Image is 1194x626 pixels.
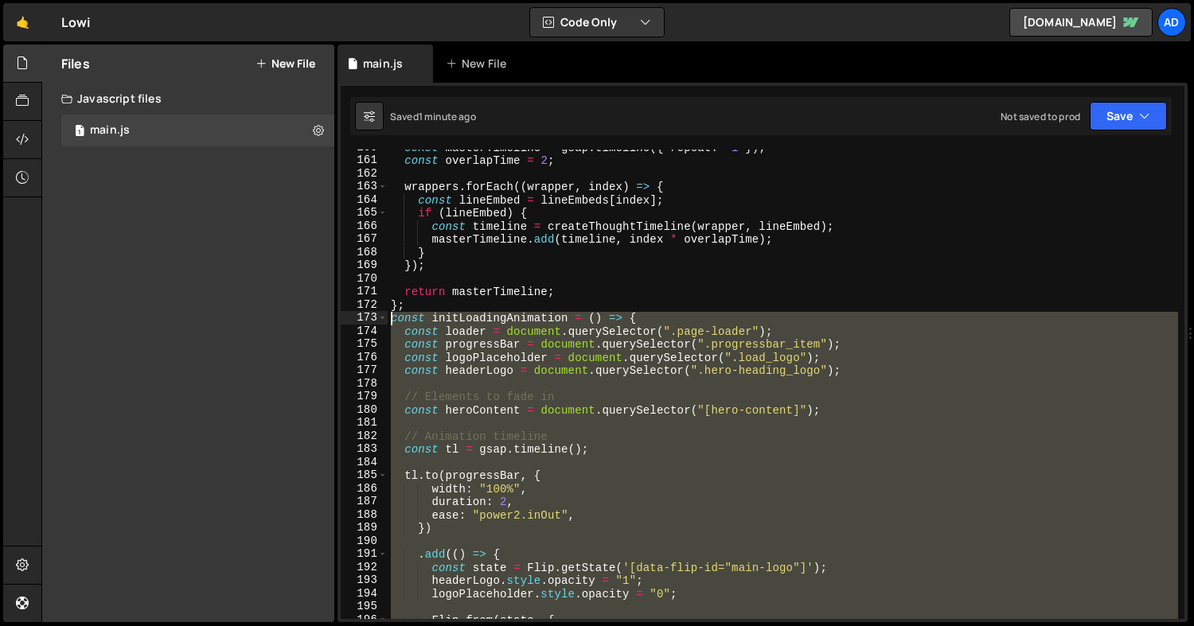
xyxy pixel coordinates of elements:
[341,600,388,613] div: 195
[1090,102,1167,130] button: Save
[341,547,388,561] div: 191
[75,126,84,138] span: 1
[61,115,334,146] div: 17330/48110.js
[341,508,388,522] div: 188
[341,482,388,496] div: 186
[446,56,513,72] div: New File
[341,232,388,246] div: 167
[341,456,388,469] div: 184
[1157,8,1186,37] a: Ad
[341,167,388,181] div: 162
[256,57,315,70] button: New File
[390,110,476,123] div: Saved
[341,272,388,286] div: 170
[341,193,388,207] div: 164
[341,246,388,259] div: 168
[42,83,334,115] div: Javascript files
[341,154,388,167] div: 161
[341,377,388,391] div: 178
[341,206,388,220] div: 165
[1001,110,1080,123] div: Not saved to prod
[341,390,388,403] div: 179
[341,521,388,535] div: 189
[61,55,90,72] h2: Files
[341,574,388,587] div: 193
[341,364,388,377] div: 177
[341,495,388,508] div: 187
[341,259,388,272] div: 169
[530,8,664,37] button: Code Only
[341,311,388,325] div: 173
[341,298,388,312] div: 172
[341,416,388,430] div: 181
[341,430,388,443] div: 182
[341,220,388,233] div: 166
[419,110,476,123] div: 1 minute ago
[1009,8,1153,37] a: [DOMAIN_NAME]
[341,469,388,482] div: 185
[341,285,388,298] div: 171
[341,403,388,417] div: 180
[341,561,388,574] div: 192
[61,13,91,32] div: Lowi
[341,351,388,364] div: 176
[3,3,42,41] a: 🤙
[341,325,388,338] div: 174
[90,123,130,138] div: main.js
[363,56,403,72] div: main.js
[341,337,388,351] div: 175
[341,442,388,456] div: 183
[341,180,388,193] div: 163
[341,587,388,601] div: 194
[341,535,388,548] div: 190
